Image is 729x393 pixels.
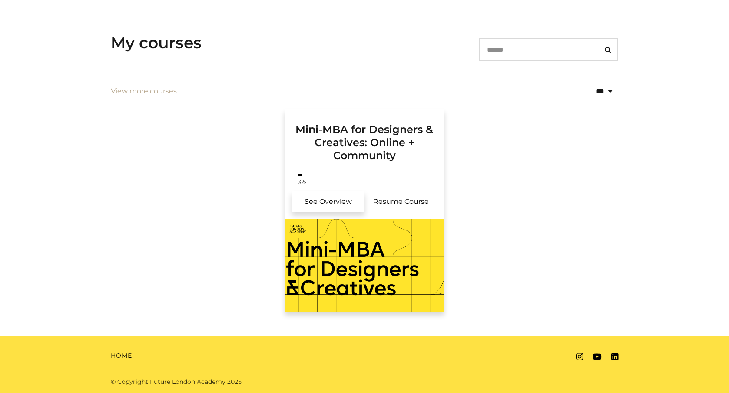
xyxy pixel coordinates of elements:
a: Mini-MBA for Designers & Creatives: Online + Community [285,109,444,173]
div: © Copyright Future London Academy 2025 [104,377,364,386]
a: Mini-MBA for Designers & Creatives: Online + Community: Resume Course [364,191,437,212]
a: View more courses [111,86,177,97]
span: 3% [292,178,313,187]
h3: My courses [111,33,202,52]
select: status [558,80,618,103]
a: Mini-MBA for Designers & Creatives: Online + Community: See Overview [292,191,364,212]
a: Home [111,351,132,360]
h3: Mini-MBA for Designers & Creatives: Online + Community [295,109,434,162]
